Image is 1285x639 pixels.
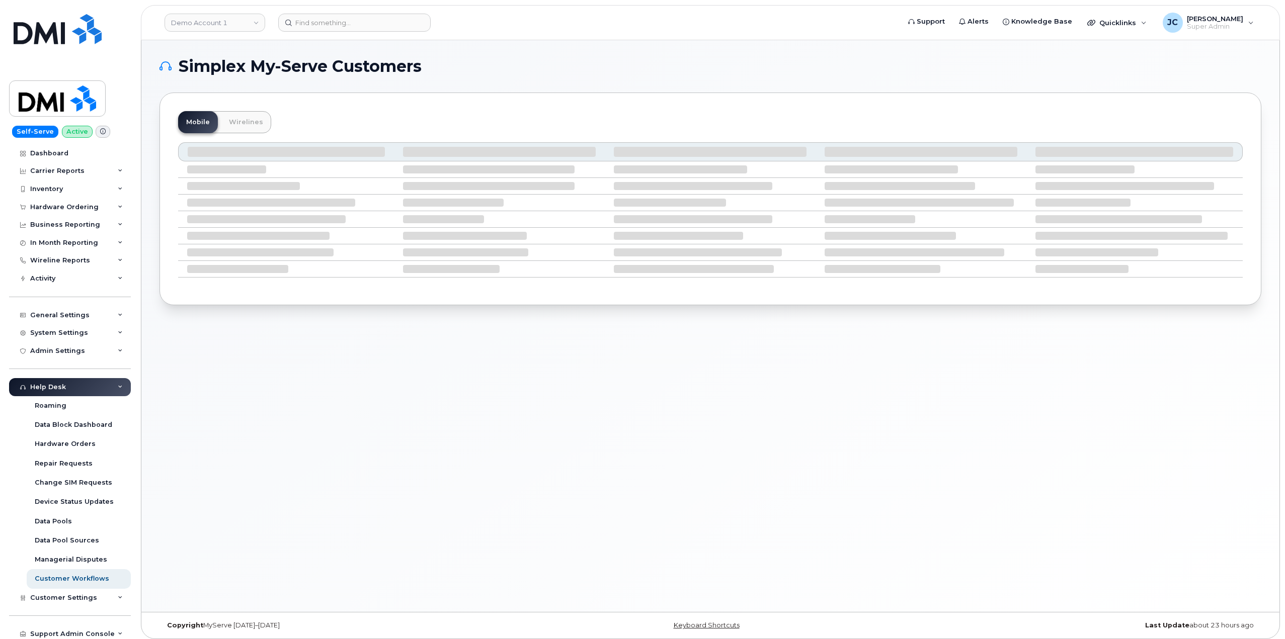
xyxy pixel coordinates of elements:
[1145,621,1189,629] strong: Last Update
[221,111,271,133] a: Wirelines
[179,59,422,74] span: Simplex My-Serve Customers
[674,621,740,629] a: Keyboard Shortcuts
[894,621,1261,629] div: about 23 hours ago
[159,621,527,629] div: MyServe [DATE]–[DATE]
[167,621,203,629] strong: Copyright
[178,111,218,133] a: Mobile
